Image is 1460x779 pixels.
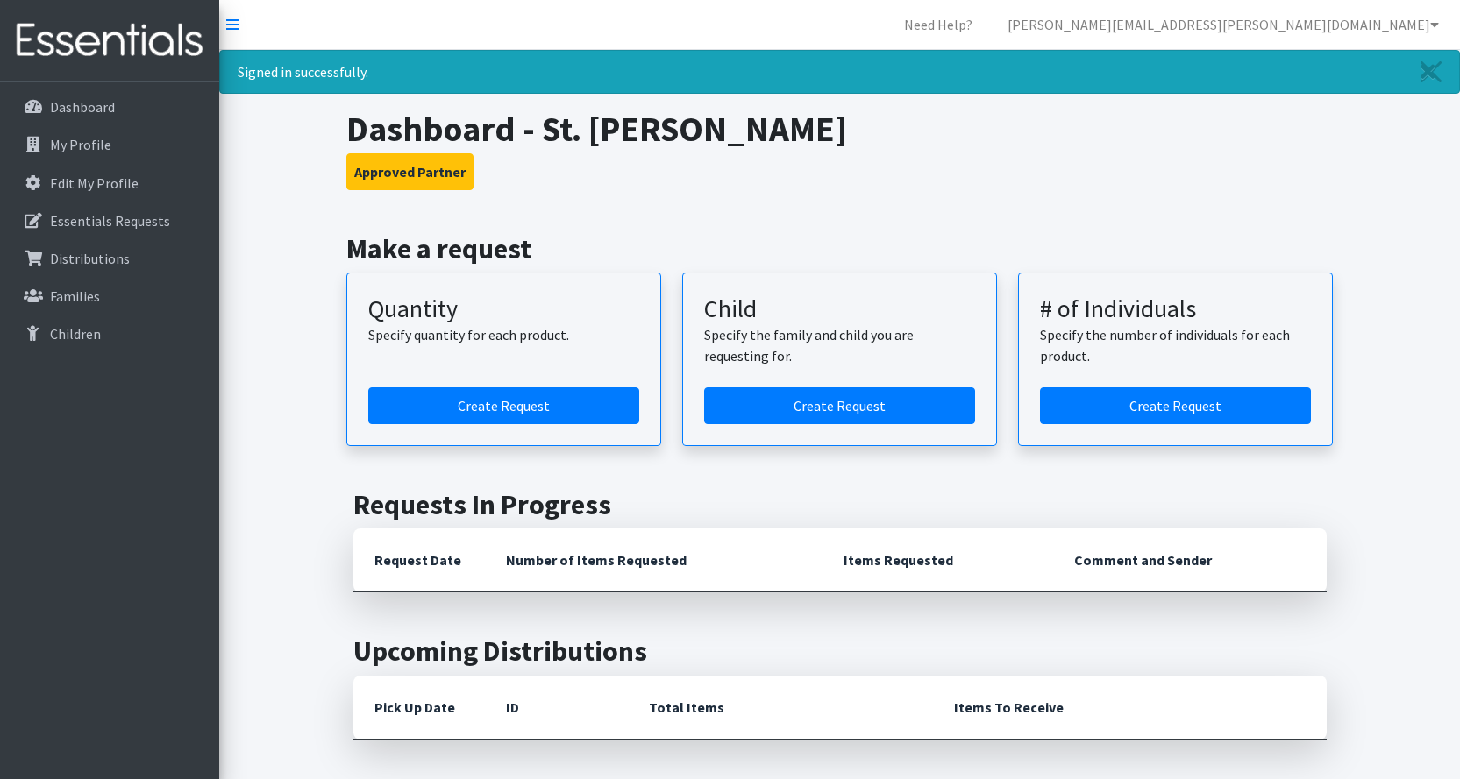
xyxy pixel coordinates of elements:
[890,7,986,42] a: Need Help?
[994,7,1453,42] a: [PERSON_NAME][EMAIL_ADDRESS][PERSON_NAME][DOMAIN_NAME]
[628,676,933,740] th: Total Items
[353,634,1327,668] h2: Upcoming Distributions
[7,203,212,238] a: Essentials Requests
[7,11,212,70] img: HumanEssentials
[353,488,1327,521] h2: Requests In Progress
[704,387,975,424] a: Create a request for a child or family
[368,324,639,345] p: Specify quantity for each product.
[346,232,1333,266] h2: Make a request
[7,316,212,351] a: Children
[50,136,111,153] p: My Profile
[50,325,101,343] p: Children
[50,212,170,230] p: Essentials Requests
[7,127,212,162] a: My Profile
[1403,51,1459,93] a: Close
[50,174,139,192] p: Edit My Profile
[704,324,975,366] p: Specify the family and child you are requesting for.
[7,241,212,276] a: Distributions
[704,294,975,324] h3: Child
[50,287,100,305] p: Families
[219,50,1460,94] div: Signed in successfully.
[50,98,115,116] p: Dashboard
[485,676,628,740] th: ID
[353,528,485,592] th: Request Date
[7,89,212,124] a: Dashboard
[1040,294,1311,324] h3: # of Individuals
[1040,324,1311,366] p: Specify the number of individuals for each product.
[823,528,1053,592] th: Items Requested
[368,387,639,424] a: Create a request by quantity
[50,250,130,267] p: Distributions
[353,676,485,740] th: Pick Up Date
[7,279,212,314] a: Families
[7,166,212,201] a: Edit My Profile
[346,153,474,190] button: Approved Partner
[346,108,1333,150] h1: Dashboard - St. [PERSON_NAME]
[1040,387,1311,424] a: Create a request by number of individuals
[1053,528,1326,592] th: Comment and Sender
[368,294,639,324] h3: Quantity
[485,528,823,592] th: Number of Items Requested
[933,676,1327,740] th: Items To Receive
